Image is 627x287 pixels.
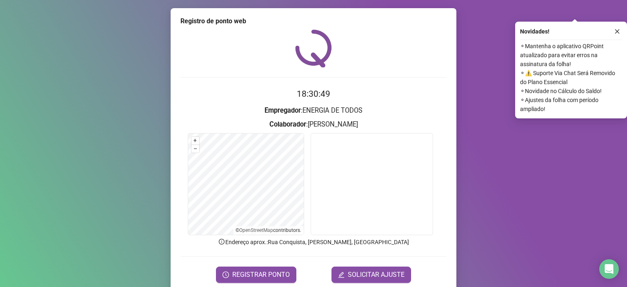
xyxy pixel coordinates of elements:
[520,27,549,36] span: Novidades !
[191,145,199,153] button: –
[338,271,345,278] span: edit
[180,119,447,130] h3: : [PERSON_NAME]
[614,29,620,34] span: close
[520,96,622,113] span: ⚬ Ajustes da folha com período ampliado!
[180,16,447,26] div: Registro de ponto web
[216,267,296,283] button: REGISTRAR PONTO
[222,271,229,278] span: clock-circle
[348,270,405,280] span: SOLICITAR AJUSTE
[269,120,306,128] strong: Colaborador
[331,267,411,283] button: editSOLICITAR AJUSTE
[180,238,447,247] p: Endereço aprox. : Rua Conquista, [PERSON_NAME], [GEOGRAPHIC_DATA]
[239,227,273,233] a: OpenStreetMap
[295,29,332,67] img: QRPoint
[180,105,447,116] h3: : ENERGIA DE TODOS
[218,238,225,245] span: info-circle
[520,42,622,69] span: ⚬ Mantenha o aplicativo QRPoint atualizado para evitar erros na assinatura da folha!
[520,87,622,96] span: ⚬ Novidade no Cálculo do Saldo!
[191,137,199,145] button: +
[232,270,290,280] span: REGISTRAR PONTO
[520,69,622,87] span: ⚬ ⚠️ Suporte Via Chat Será Removido do Plano Essencial
[236,227,301,233] li: © contributors.
[265,107,301,114] strong: Empregador
[599,259,619,279] div: Open Intercom Messenger
[297,89,330,99] time: 18:30:49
